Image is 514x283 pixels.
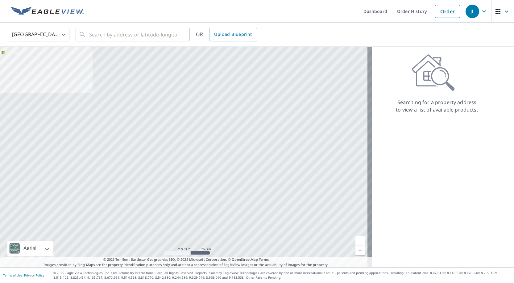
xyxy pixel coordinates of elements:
[24,273,44,277] a: Privacy Policy
[209,28,257,41] a: Upload Blueprint
[3,273,44,277] p: |
[103,257,269,262] span: © 2025 TomTom, Earthstar Geographics SIO, © 2025 Microsoft Corporation, ©
[22,241,38,256] div: Aerial
[3,273,22,277] a: Terms of Use
[53,271,511,280] p: © 2025 Eagle View Technologies, Inc. and Pictometry International Corp. All Rights Reserved. Repo...
[355,236,365,246] a: Current Level 5, Zoom In
[8,26,69,43] div: [GEOGRAPHIC_DATA]
[89,26,177,43] input: Search by address or latitude-longitude
[259,257,269,262] a: Terms
[466,5,479,18] div: JL
[214,31,252,38] span: Upload Blueprint
[196,28,257,41] div: OR
[396,99,478,113] p: Searching for a property address to view a list of available products.
[355,246,365,255] a: Current Level 5, Zoom Out
[435,5,460,18] a: Order
[232,257,258,262] a: OpenStreetMap
[7,241,53,256] div: Aerial
[11,7,84,16] img: EV Logo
